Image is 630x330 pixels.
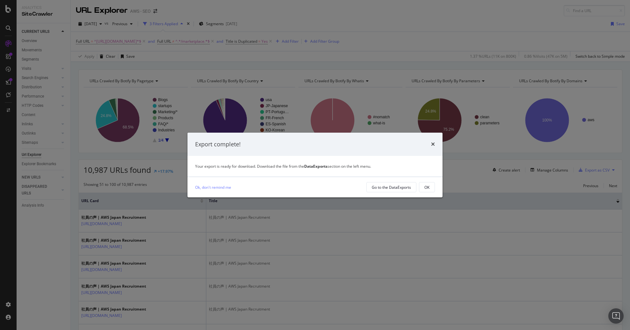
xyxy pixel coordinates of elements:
[608,308,624,324] div: Open Intercom Messenger
[195,184,231,191] a: Ok, don't remind me
[187,133,443,198] div: modal
[304,164,371,169] span: section on the left menu.
[366,182,416,192] button: Go to the DataExports
[195,140,241,149] div: Export complete!
[304,164,327,169] strong: DataExports
[372,185,411,190] div: Go to the DataExports
[195,164,435,169] div: Your export is ready for download. Download the file from the
[419,182,435,192] button: OK
[424,185,429,190] div: OK
[431,140,435,149] div: times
